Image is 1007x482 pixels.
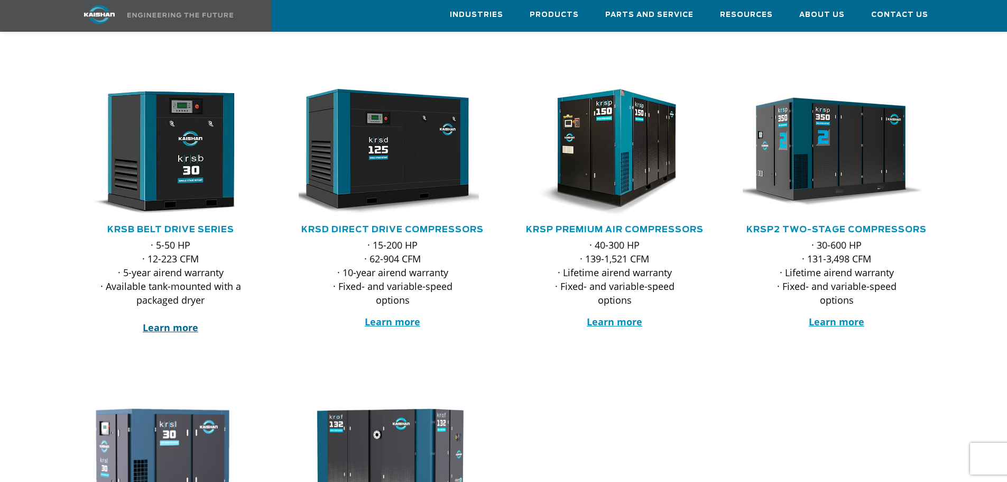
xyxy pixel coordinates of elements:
span: Parts and Service [605,9,694,21]
a: About Us [799,1,845,29]
a: KRSP2 Two-Stage Compressors [746,225,927,234]
img: krsp350 [735,89,923,216]
img: Engineering the future [127,13,233,17]
span: About Us [799,9,845,21]
span: Contact Us [871,9,928,21]
img: krsd125 [291,89,479,216]
a: KRSB Belt Drive Series [107,225,234,234]
img: krsp150 [513,89,701,216]
p: · 30-600 HP · 131-3,498 CFM · Lifetime airend warranty · Fixed- and variable-speed options [764,238,910,307]
a: KRSP Premium Air Compressors [526,225,704,234]
a: KRSD Direct Drive Compressors [301,225,484,234]
div: krsb30 [77,89,265,216]
a: Learn more [587,315,642,328]
a: Learn more [143,321,198,334]
span: Industries [450,9,503,21]
p: · 5-50 HP · 12-223 CFM · 5-year airend warranty · Available tank-mounted with a packaged dryer [98,238,244,334]
p: · 40-300 HP · 139-1,521 CFM · Lifetime airend warranty · Fixed- and variable-speed options [542,238,688,307]
a: Products [530,1,579,29]
div: krsd125 [299,89,487,216]
p: · 15-200 HP · 62-904 CFM · 10-year airend warranty · Fixed- and variable-speed options [320,238,466,307]
img: krsb30 [69,89,257,216]
a: Industries [450,1,503,29]
span: Products [530,9,579,21]
div: krsp150 [521,89,709,216]
img: kaishan logo [60,5,139,24]
a: Learn more [365,315,420,328]
span: Resources [720,9,773,21]
div: krsp350 [743,89,931,216]
a: Learn more [809,315,864,328]
a: Parts and Service [605,1,694,29]
a: Resources [720,1,773,29]
a: Contact Us [871,1,928,29]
